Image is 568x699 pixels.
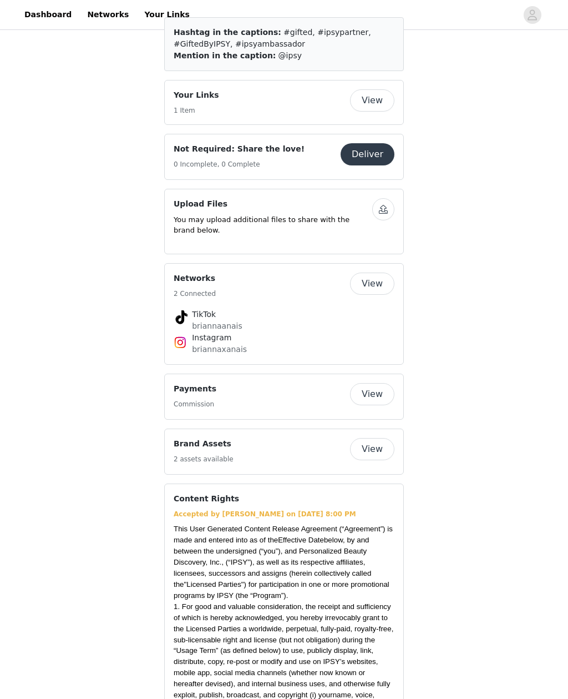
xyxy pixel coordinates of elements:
[174,273,216,284] h4: Networks
[174,214,372,236] p: You may upload additional files to share with the brand below.
[174,89,219,101] h4: Your Links
[164,263,404,365] div: Networks
[350,383,394,405] button: View
[350,273,394,295] button: View
[174,105,219,115] h5: 1 Item
[18,2,78,27] a: Dashboard
[174,536,371,566] span: below, by and between the undersigned (“you”), and Personalized Beauty Discovery, Inc., (
[174,336,187,349] img: Instagram Icon
[138,2,196,27] a: Your Links
[174,625,395,655] span: a worldwide, perpetual, fully-paid, royalty-free, sub-licensable right and license (but not oblig...
[174,438,234,450] h4: Brand Assets
[164,134,404,180] div: Not Required: Share the love!
[174,558,373,589] span: ), as well as its respective affiliates, licensees, successors and assigns (herein collectively c...
[174,159,305,169] h5: 0 Incomplete, 0 Complete
[174,525,344,533] span: This User Generated Content Release Agreement (“
[224,591,288,600] span: SY (the “Program”).
[341,143,394,165] button: Deliver
[174,51,276,60] span: Mention in the caption:
[174,143,305,155] h4: Not Required: Share the love!
[192,332,376,344] h4: Instagram
[174,602,393,633] span: 1. For good and valuable consideration, the receipt and sufficiency of which is hereby acknowledg...
[344,525,380,533] span: Agreement
[174,399,216,409] h5: Commission
[174,525,395,544] span: ”) is made and entered into as of the
[350,89,394,112] button: View
[278,536,324,544] span: Effective Date
[192,320,376,332] p: briannaanais
[174,289,216,299] h5: 2 Connected
[164,374,404,420] div: Payments
[192,309,376,320] h4: TikTok
[192,344,376,355] p: briannaxanais
[184,580,244,589] span: "Licensed Parties"
[174,198,372,210] h4: Upload Files
[174,454,234,464] h5: 2 assets available
[164,429,404,475] div: Brand Assets
[527,6,537,24] div: avatar
[174,493,239,505] h4: Content Rights
[176,646,216,655] span: Usage Term
[174,28,281,37] span: Hashtag in the captions:
[80,2,135,27] a: Networks
[350,438,394,460] button: View
[228,558,250,566] span: “IPSY”
[278,51,302,60] span: @ipsy
[174,28,371,48] span: #gifted, #ipsypartner, #GiftedByIPSY, #ipsyambassador
[174,580,391,600] span: ) for participation in one or more promotional programs by IP
[174,383,216,395] h4: Payments
[174,509,394,519] div: Accepted by [PERSON_NAME] on [DATE] 8:00 PM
